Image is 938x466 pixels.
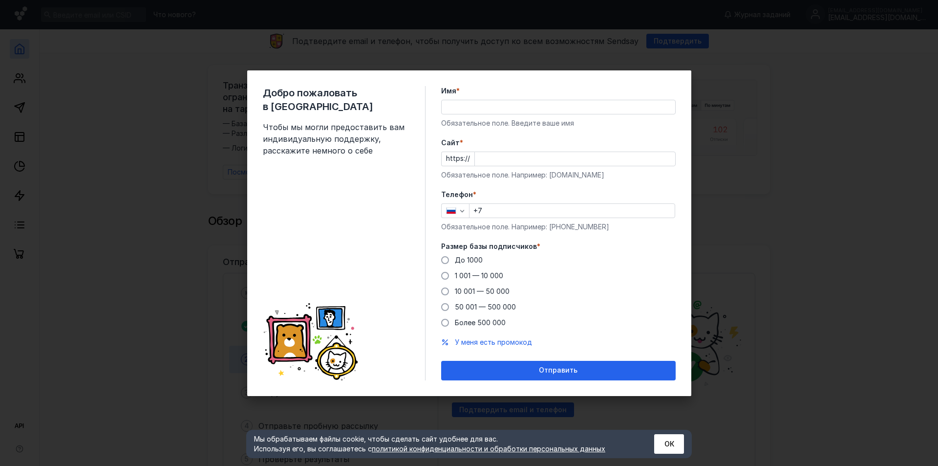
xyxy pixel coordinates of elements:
[441,361,676,380] button: Отправить
[263,121,409,156] span: Чтобы мы могли предоставить вам индивидуальную поддержку, расскажите немного о себе
[539,366,577,375] span: Отправить
[455,337,532,347] button: У меня есть промокод
[254,434,630,454] div: Мы обрабатываем файлы cookie, чтобы сделать сайт удобнее для вас. Используя его, вы соглашаетесь c
[441,118,676,128] div: Обязательное поле. Введите ваше имя
[455,256,483,264] span: До 1000
[263,86,409,113] span: Добро пожаловать в [GEOGRAPHIC_DATA]
[441,222,676,232] div: Обязательное поле. Например: [PHONE_NUMBER]
[455,287,510,295] span: 10 001 — 50 000
[455,318,506,327] span: Более 500 000
[455,271,503,280] span: 1 001 — 10 000
[441,190,473,200] span: Телефон
[441,242,537,251] span: Размер базы подписчиков
[441,170,676,180] div: Обязательное поле. Например: [DOMAIN_NAME]
[455,303,516,311] span: 50 001 — 500 000
[441,86,456,96] span: Имя
[372,444,605,453] a: политикой конфиденциальности и обработки персональных данных
[455,338,532,346] span: У меня есть промокод
[654,434,684,454] button: ОК
[441,138,460,148] span: Cайт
